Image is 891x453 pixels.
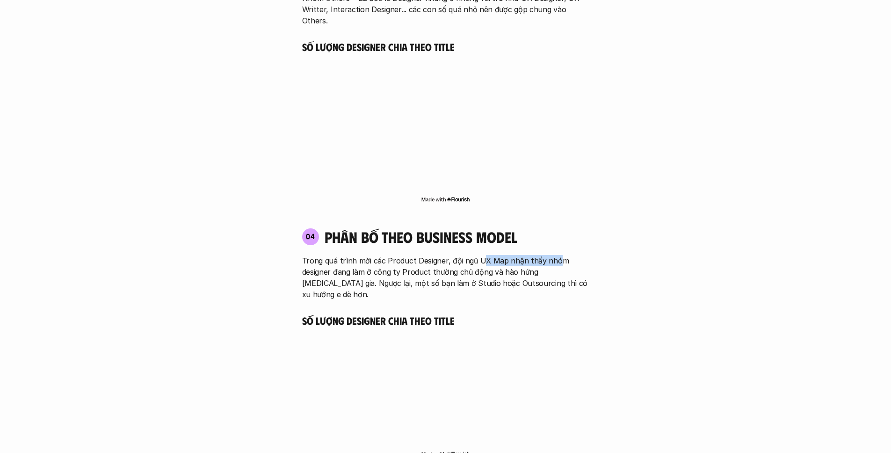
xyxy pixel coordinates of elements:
h5: Số lượng Designer chia theo Title [302,314,589,327]
img: Made with Flourish [421,196,470,203]
h5: Số lượng Designer chia theo Title [302,40,589,53]
iframe: Interactive or visual content [294,53,598,194]
iframe: Interactive or visual content [294,327,598,448]
h4: phân bố theo business model [325,228,517,246]
p: Trong quá trình mời các Product Designer, đội ngũ UX Map nhận thấy nhóm designer đang làm ở công ... [302,255,589,300]
p: 04 [306,233,315,240]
